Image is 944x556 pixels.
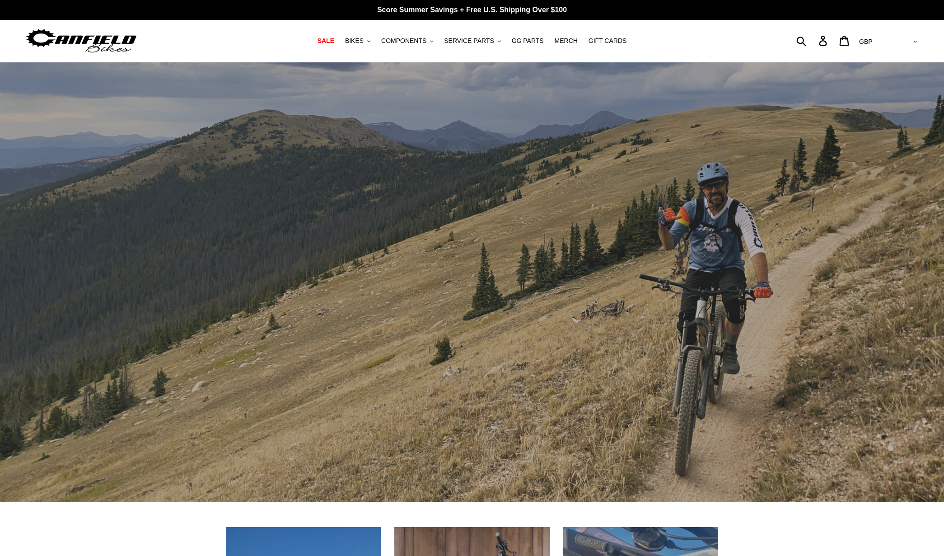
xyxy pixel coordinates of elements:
[381,37,426,45] span: COMPONENTS
[584,35,631,47] a: GIFT CARDS
[318,37,334,45] span: SALE
[550,35,582,47] a: MERCH
[313,35,339,47] a: SALE
[25,27,138,55] img: Canfield Bikes
[341,35,375,47] button: BIKES
[589,37,627,45] span: GIFT CARDS
[345,37,364,45] span: BIKES
[555,37,578,45] span: MERCH
[507,35,548,47] a: GG PARTS
[377,35,438,47] button: COMPONENTS
[439,35,505,47] button: SERVICE PARTS
[801,31,824,51] input: Search
[512,37,544,45] span: GG PARTS
[444,37,494,45] span: SERVICE PARTS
